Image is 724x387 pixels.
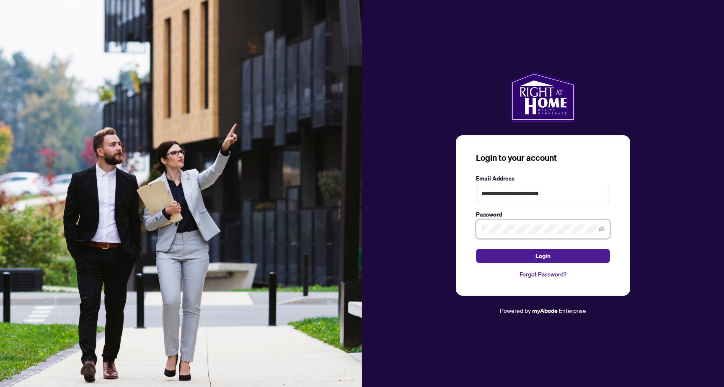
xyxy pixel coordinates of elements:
span: Enterprise [559,307,586,314]
h3: Login to your account [476,152,610,164]
keeper-lock: Open Keeper Popup [586,224,596,234]
a: Forgot Password? [476,270,610,279]
span: Login [535,249,551,263]
button: Login [476,249,610,263]
a: myAbode [532,306,558,315]
span: eye-invisible [599,226,605,232]
label: Email Address [476,174,610,183]
label: Password [476,210,610,219]
span: Powered by [500,307,531,314]
img: ma-logo [510,72,575,122]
